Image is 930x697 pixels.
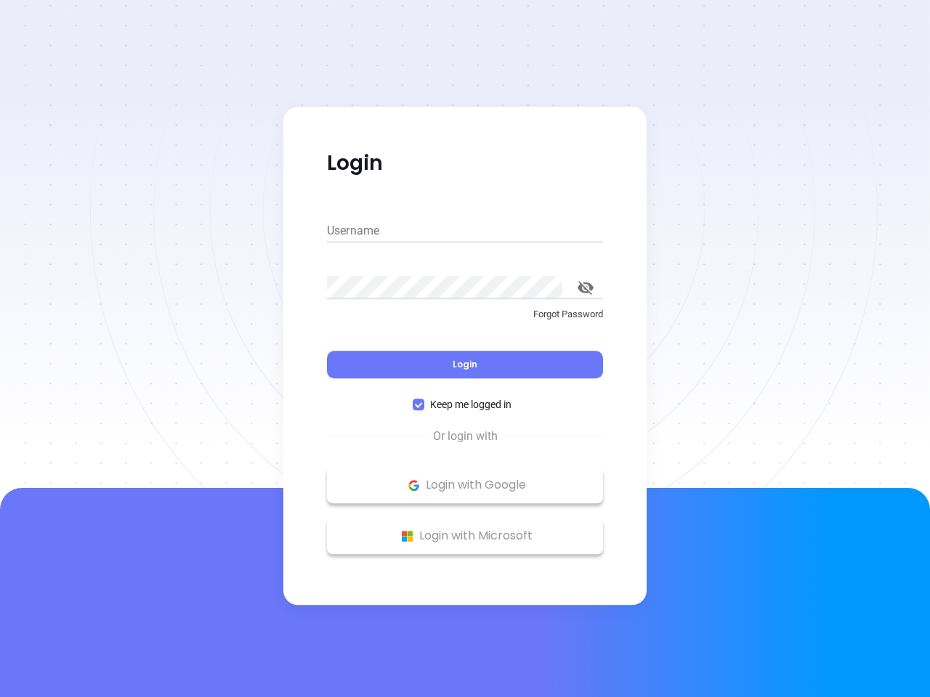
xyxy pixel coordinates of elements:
img: Google Logo [405,476,423,494]
p: Forgot Password [327,307,603,322]
span: Login [453,358,477,370]
p: Login with Microsoft [334,525,596,547]
button: Microsoft Logo Login with Microsoft [327,518,603,554]
p: Login with Google [334,474,596,496]
img: Microsoft Logo [398,527,416,545]
button: toggle password visibility [568,270,603,305]
span: Keep me logged in [424,396,517,412]
a: Forgot Password [327,307,603,333]
span: Or login with [426,428,505,445]
button: Google Logo Login with Google [327,467,603,503]
button: Login [327,351,603,378]
p: Login [327,150,603,176]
